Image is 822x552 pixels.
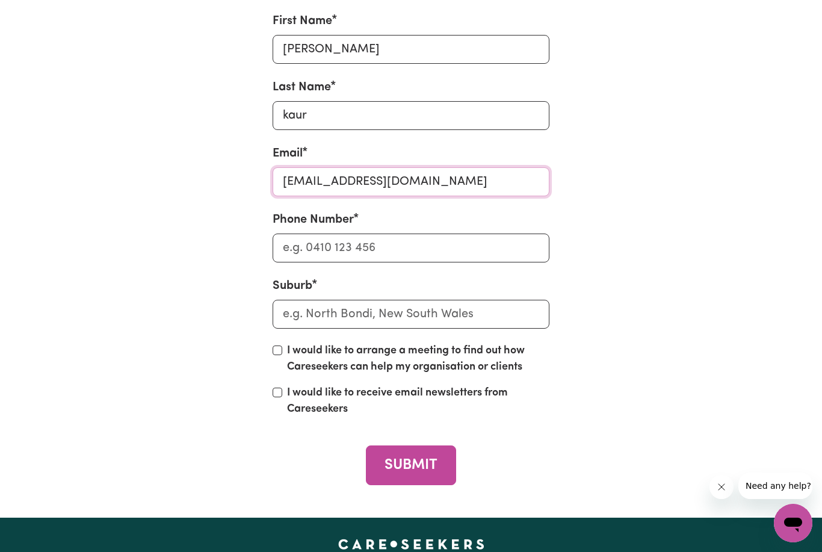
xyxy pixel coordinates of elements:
label: Email [273,144,303,163]
label: Last Name [273,78,331,96]
a: Careseekers home page [338,539,484,549]
iframe: Message from company [738,473,812,499]
input: e.g. North Bondi, New South Wales [273,300,549,329]
label: Suburb [273,277,312,295]
iframe: Button to launch messaging window [774,504,812,542]
label: I would like to receive email newsletters from Careseekers [287,385,549,418]
label: I would like to arrange a meeting to find out how Careseekers can help my organisation or clients [287,343,549,376]
input: Enter first name [273,35,549,64]
input: Enter last name [273,101,549,130]
label: Phone Number [273,211,354,229]
button: SUBMIT [366,445,456,485]
input: e.g. 0410 123 456 [273,234,549,262]
iframe: Close message [709,475,734,499]
input: e.g. amber.smith@gmail.com [273,167,549,196]
label: First Name [273,12,332,30]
